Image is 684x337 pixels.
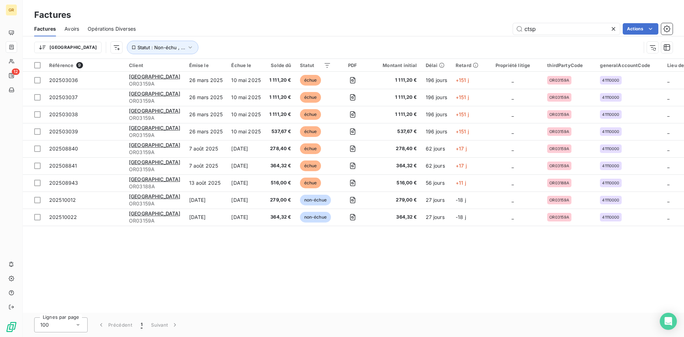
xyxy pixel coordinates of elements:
button: 1 [136,317,147,332]
span: OR03159A [549,95,569,99]
span: OR03188A [129,183,181,190]
span: [GEOGRAPHIC_DATA] [129,108,181,114]
span: 202510022 [49,214,77,220]
td: [DATE] [227,192,265,209]
span: +11 j [456,180,466,186]
span: +17 j [456,163,467,169]
span: 41110000 [602,147,619,151]
div: Open Intercom Messenger [660,313,677,330]
span: _ [512,163,514,169]
td: 27 jours [421,192,451,209]
span: non-échue [300,195,331,205]
div: Délai [426,62,447,68]
span: -18 j [456,197,466,203]
td: 196 jours [421,123,451,140]
span: _ [512,128,514,134]
td: [DATE] [227,140,265,157]
span: [GEOGRAPHIC_DATA] [129,210,181,216]
span: 364,32 € [374,214,417,221]
span: OR03159A [549,198,569,202]
h3: Factures [34,9,71,21]
span: OR03159A [129,217,181,224]
span: 202503038 [49,111,78,117]
span: échue [300,92,321,103]
span: 202503037 [49,94,78,100]
span: 1 111,20 € [374,77,417,84]
td: 56 jours [421,174,451,192]
button: Suivant [147,317,183,332]
span: 41110000 [602,181,619,185]
span: OR03159A [549,112,569,117]
span: échue [300,75,321,86]
td: 196 jours [421,106,451,123]
div: Statut [300,62,331,68]
span: 1 111,20 € [269,111,291,118]
span: échue [300,160,321,171]
span: [GEOGRAPHIC_DATA] [129,142,181,148]
img: Logo LeanPay [6,321,17,333]
button: Précédent [93,317,136,332]
span: _ [667,163,669,169]
span: 364,32 € [269,162,291,169]
td: 10 mai 2025 [227,89,265,106]
div: Solde dû [269,62,291,68]
span: 41110000 [602,112,619,117]
td: 26 mars 2025 [185,123,227,140]
td: 10 mai 2025 [227,123,265,140]
span: OR03159A [129,200,181,207]
span: 100 [40,321,49,328]
span: _ [667,111,669,117]
span: 537,67 € [374,128,417,135]
span: 41110000 [602,129,619,134]
span: non-échue [300,212,331,223]
span: 41110000 [602,215,619,219]
td: [DATE] [227,157,265,174]
span: -18 j [456,214,466,220]
td: 62 jours [421,140,451,157]
span: [GEOGRAPHIC_DATA] [129,91,181,97]
span: OR03159A [549,129,569,134]
span: [GEOGRAPHIC_DATA] [129,176,181,182]
span: OR03188A [549,181,569,185]
span: _ [512,77,514,83]
span: 202503039 [49,128,78,134]
span: 1 [141,321,142,328]
span: 516,00 € [269,179,291,187]
span: échue [300,143,321,154]
span: [GEOGRAPHIC_DATA] [129,125,181,131]
input: Rechercher [513,23,620,35]
span: +151 j [456,128,469,134]
span: 202510012 [49,197,76,203]
td: [DATE] [227,209,265,226]
span: OR03159A [129,149,181,156]
span: 364,32 € [374,162,417,169]
div: Montant initial [374,62,417,68]
td: 26 mars 2025 [185,72,227,89]
span: 202508840 [49,145,78,152]
span: _ [667,94,669,100]
span: Statut : Non-échu , ... [138,45,185,50]
span: OR03159A [129,97,181,104]
span: 279,00 € [269,196,291,204]
span: OR03159A [549,164,569,168]
span: échue [300,178,321,188]
td: 26 mars 2025 [185,89,227,106]
span: Avoirs [64,25,79,32]
span: _ [667,145,669,152]
span: OR03159A [549,78,569,82]
div: GR [6,4,17,16]
div: Échue le [231,62,261,68]
span: 202508943 [49,180,78,186]
span: OR03159A [129,132,181,139]
td: 7 août 2025 [185,140,227,157]
span: OR03159A [129,166,181,173]
span: 9 [76,62,83,68]
td: 10 mai 2025 [227,72,265,89]
span: 537,67 € [269,128,291,135]
button: Statut : Non-échu , ... [127,41,198,54]
span: 364,32 € [269,214,291,221]
span: 1 111,20 € [269,94,291,101]
td: [DATE] [185,209,227,226]
div: thirdPartyCode [547,62,591,68]
td: 13 août 2025 [185,174,227,192]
